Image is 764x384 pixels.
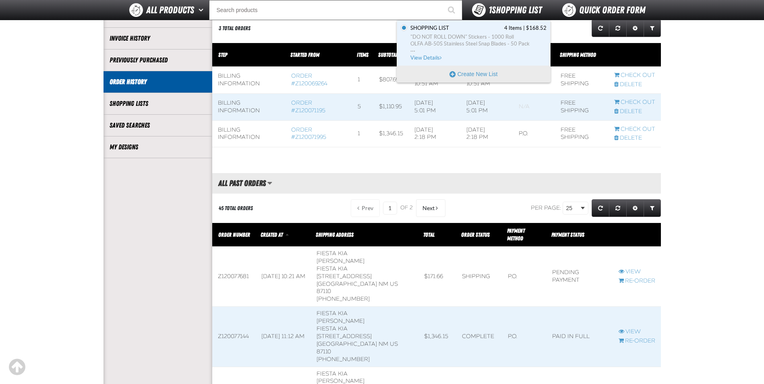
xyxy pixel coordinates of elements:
td: P.O. [513,120,555,147]
span: Items [357,52,369,58]
a: Expand or Collapse Grid Settings [626,199,644,217]
div: 3 Total Orders [219,25,251,32]
td: 5 [352,93,373,120]
b: Fiesta Kia [317,250,348,257]
td: $807.69 [373,67,409,94]
div: You have 1 Shopping List. Open to view details [397,20,551,83]
a: Order #Z120069264 [291,72,327,87]
td: Free Shipping [555,120,609,147]
td: [DATE] 2:18 PM [461,120,513,147]
a: Continue checkout started from Z120069264 [614,72,655,79]
a: Shopping List contains 4 items. Total cost is $168.52. Click to see all items, discounts, taxes a... [409,25,547,62]
span: Shipping Method [560,52,596,58]
span: [STREET_ADDRESS] [317,273,372,280]
a: Re-Order Z120077681 order [619,277,655,285]
a: View Z120077144 order [619,328,655,336]
a: Delete checkout started from Z120069264 [614,81,655,89]
a: Expand or Collapse Grid Settings [626,19,644,37]
b: Fiesta Kia [317,310,348,317]
button: Manage grid views. Current view is All Past Orders [267,176,272,190]
td: 1 [352,67,373,94]
div: Billing Information [218,72,280,88]
td: P.O. [502,247,547,307]
a: Order #Z120071195 [291,99,325,114]
span: Fiesta Kia [317,325,348,332]
a: My Designs [110,142,206,152]
span: ... [410,47,547,50]
span: [PERSON_NAME] [317,318,364,324]
button: Next Page [416,199,445,217]
span: View Details [410,55,443,61]
input: Current page number [383,202,397,215]
th: Row actions [609,43,661,67]
span: Next Page [422,205,435,211]
button: Create New List. Opens a popup [397,66,550,82]
span: US [390,341,398,347]
td: Blank [513,93,555,120]
span: 4 Items [504,25,522,32]
td: [DATE] 11:12 AM [256,307,311,367]
td: $1,346.15 [418,307,456,367]
a: Refresh grid action [592,19,609,37]
span: "DO NOT ROLL DOWN" Stickers - 1000 Roll [410,33,547,41]
td: Shipping [456,247,502,307]
span: NM [379,281,388,287]
td: Free Shipping [555,67,609,94]
td: [DATE] 5:01 PM [409,93,461,120]
span: of 2 [400,204,413,212]
div: Billing Information [218,126,280,142]
h2: All Past Orders [212,179,266,188]
a: View Z120077681 order [619,268,655,276]
a: Order #Z120071995 [291,126,326,141]
td: $1,346.15 [373,120,409,147]
td: [DATE] 10:21 AM [256,247,311,307]
span: Started From [290,52,319,58]
span: Created At [261,231,283,238]
span: Payment Status [551,231,584,238]
td: 1 [352,120,373,147]
span: Payment Method [507,227,525,242]
td: P.O. [502,307,547,367]
a: Saved Searches [110,121,206,130]
div: 45 Total Orders [219,204,253,212]
span: Per page: [531,204,561,211]
td: $171.66 [418,247,456,307]
a: Total [423,231,435,238]
td: Free Shipping [555,93,609,120]
a: Continue checkout started from Z120071195 [614,99,655,106]
bdo: 87110 [317,288,331,295]
td: [DATE] 5:01 PM [461,93,513,120]
a: Delete checkout started from Z120071195 [614,108,655,116]
span: OLFA AB-50S Stainless Steel Snap Blades - 50 Pack [410,40,547,47]
td: Z120077144 [212,307,256,367]
a: Created At [261,231,284,238]
a: Reset grid action [609,199,627,217]
span: Shopping List [489,4,542,16]
a: Delete checkout started from Z120071995 [614,134,655,142]
a: Order History [110,77,206,87]
a: Reset grid action [609,19,627,37]
span: [GEOGRAPHIC_DATA] [317,341,377,347]
span: [PERSON_NAME] [317,258,364,264]
span: Fiesta Kia [317,265,348,272]
strong: 1 [489,4,492,16]
a: Subtotal [378,52,398,58]
th: Row actions [613,223,661,247]
bdo: [PHONE_NUMBER] [317,356,370,363]
bdo: [PHONE_NUMBER] [317,295,370,302]
b: Fiesta Kia [317,370,348,377]
span: Shipping Address [316,231,354,238]
span: Shopping List [410,25,449,32]
a: Expand or Collapse Grid Filters [644,199,661,217]
td: Pending payment [547,247,613,307]
span: NM [379,341,388,347]
td: [DATE] 2:18 PM [409,120,461,147]
div: Scroll to the top [8,358,26,376]
span: [STREET_ADDRESS] [317,333,372,340]
a: Refresh grid action [592,199,609,217]
td: Paid in full [547,307,613,367]
span: Step [218,52,227,58]
span: $168.52 [526,25,547,32]
a: Re-Order Z120077144 order [619,337,655,345]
